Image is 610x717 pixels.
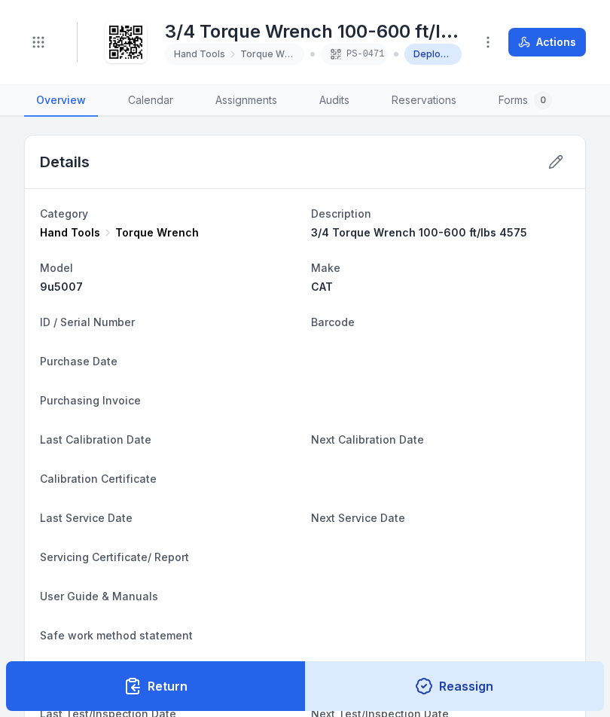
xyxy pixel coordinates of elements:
span: CAT [311,280,333,293]
button: Actions [508,28,586,56]
span: Hand Tools [40,225,100,240]
span: Make [311,261,340,274]
a: Forms0 [486,85,564,117]
span: Description [311,207,371,220]
span: Calibration Certificate [40,472,157,485]
span: Category [40,207,88,220]
span: Model [40,261,73,274]
span: User Guide & Manuals [40,590,158,603]
span: ID / Serial Number [40,316,135,328]
span: Torque Wrench [240,48,295,60]
a: Overview [24,85,98,117]
div: Deployed [404,44,462,65]
a: Reservations [380,85,468,117]
span: Purchase Date [40,355,117,368]
span: Servicing Certificate/ Report [40,551,189,563]
h1: 3/4 Torque Wrench 100-600 ft/lbs 4575 [165,20,462,44]
span: Next Service Date [311,511,405,524]
button: Return [6,661,306,711]
h2: Details [40,151,90,172]
span: Barcode [311,316,355,328]
span: Next Calibration Date [311,433,424,446]
button: Toggle navigation [24,28,53,56]
span: 9u5007 [40,280,83,293]
div: PS-0471 [321,44,387,65]
span: Last Service Date [40,511,133,524]
a: Audits [307,85,361,117]
a: Assignments [203,85,289,117]
span: Hand Tools [174,48,225,60]
span: Last Calibration Date [40,433,151,446]
span: 3/4 Torque Wrench 100-600 ft/lbs 4575 [311,226,527,239]
div: 0 [534,91,552,109]
a: Calendar [116,85,185,117]
span: Torque Wrench [115,225,199,240]
span: Safe work method statement [40,629,193,642]
button: Reassign [305,661,605,711]
span: Purchasing Invoice [40,394,141,407]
